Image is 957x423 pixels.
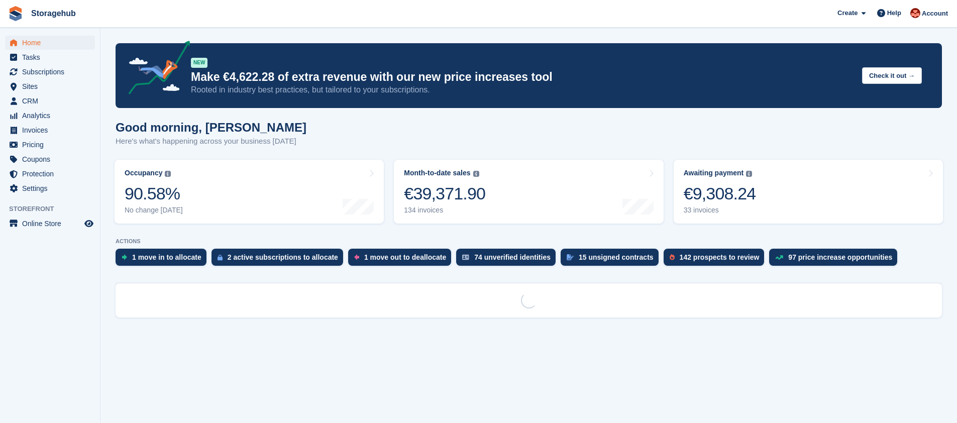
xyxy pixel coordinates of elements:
[116,238,942,245] p: ACTIONS
[680,253,760,261] div: 142 prospects to review
[474,253,551,261] div: 74 unverified identities
[674,160,943,224] a: Awaiting payment €9,308.24 33 invoices
[684,206,756,215] div: 33 invoices
[125,183,183,204] div: 90.58%
[22,138,82,152] span: Pricing
[5,65,95,79] a: menu
[5,109,95,123] a: menu
[116,121,306,134] h1: Good morning, [PERSON_NAME]
[22,152,82,166] span: Coupons
[191,70,854,84] p: Make €4,622.28 of extra revenue with our new price increases tool
[404,169,470,177] div: Month-to-date sales
[788,253,892,261] div: 97 price increase opportunities
[567,254,574,260] img: contract_signature_icon-13c848040528278c33f63329250d36e43548de30e8caae1d1a13099fd9432cc5.svg
[887,8,901,18] span: Help
[191,58,207,68] div: NEW
[579,253,654,261] div: 15 unsigned contracts
[5,152,95,166] a: menu
[22,167,82,181] span: Protection
[27,5,80,22] a: Storagehub
[115,160,384,224] a: Occupancy 90.58% No change [DATE]
[354,254,359,260] img: move_outs_to_deallocate_icon-f764333ba52eb49d3ac5e1228854f67142a1ed5810a6f6cc68b1a99e826820c5.svg
[5,94,95,108] a: menu
[5,50,95,64] a: menu
[364,253,446,261] div: 1 move out to deallocate
[473,171,479,177] img: icon-info-grey-7440780725fd019a000dd9b08b2336e03edf1995a4989e88bcd33f0948082b44.svg
[684,169,744,177] div: Awaiting payment
[561,249,664,271] a: 15 unsigned contracts
[5,79,95,93] a: menu
[456,249,561,271] a: 74 unverified identities
[404,183,485,204] div: €39,371.90
[5,123,95,137] a: menu
[769,249,902,271] a: 97 price increase opportunities
[125,206,183,215] div: No change [DATE]
[8,6,23,21] img: stora-icon-8386f47178a22dfd0bd8f6a31ec36ba5ce8667c1dd55bd0f319d3a0aa187defe.svg
[404,206,485,215] div: 134 invoices
[22,94,82,108] span: CRM
[394,160,663,224] a: Month-to-date sales €39,371.90 134 invoices
[22,65,82,79] span: Subscriptions
[910,8,920,18] img: Nick
[211,249,348,271] a: 2 active subscriptions to allocate
[22,36,82,50] span: Home
[5,181,95,195] a: menu
[22,79,82,93] span: Sites
[922,9,948,19] span: Account
[462,254,469,260] img: verify_identity-adf6edd0f0f0b5bbfe63781bf79b02c33cf7c696d77639b501bdc392416b5a36.svg
[684,183,756,204] div: €9,308.24
[228,253,338,261] div: 2 active subscriptions to allocate
[5,36,95,50] a: menu
[837,8,858,18] span: Create
[22,181,82,195] span: Settings
[862,67,922,84] button: Check it out →
[122,254,127,260] img: move_ins_to_allocate_icon-fdf77a2bb77ea45bf5b3d319d69a93e2d87916cf1d5bf7949dd705db3b84f3ca.svg
[5,167,95,181] a: menu
[5,217,95,231] a: menu
[191,84,854,95] p: Rooted in industry best practices, but tailored to your subscriptions.
[116,136,306,147] p: Here's what's happening across your business [DATE]
[120,41,190,98] img: price-adjustments-announcement-icon-8257ccfd72463d97f412b2fc003d46551f7dbcb40ab6d574587a9cd5c0d94...
[22,109,82,123] span: Analytics
[22,50,82,64] span: Tasks
[83,218,95,230] a: Preview store
[218,254,223,261] img: active_subscription_to_allocate_icon-d502201f5373d7db506a760aba3b589e785aa758c864c3986d89f69b8ff3...
[116,249,211,271] a: 1 move in to allocate
[670,254,675,260] img: prospect-51fa495bee0391a8d652442698ab0144808aea92771e9ea1ae160a38d050c398.svg
[132,253,201,261] div: 1 move in to allocate
[348,249,456,271] a: 1 move out to deallocate
[165,171,171,177] img: icon-info-grey-7440780725fd019a000dd9b08b2336e03edf1995a4989e88bcd33f0948082b44.svg
[125,169,162,177] div: Occupancy
[9,204,100,214] span: Storefront
[22,123,82,137] span: Invoices
[746,171,752,177] img: icon-info-grey-7440780725fd019a000dd9b08b2336e03edf1995a4989e88bcd33f0948082b44.svg
[664,249,770,271] a: 142 prospects to review
[5,138,95,152] a: menu
[775,255,783,260] img: price_increase_opportunities-93ffe204e8149a01c8c9dc8f82e8f89637d9d84a8eef4429ea346261dce0b2c0.svg
[22,217,82,231] span: Online Store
